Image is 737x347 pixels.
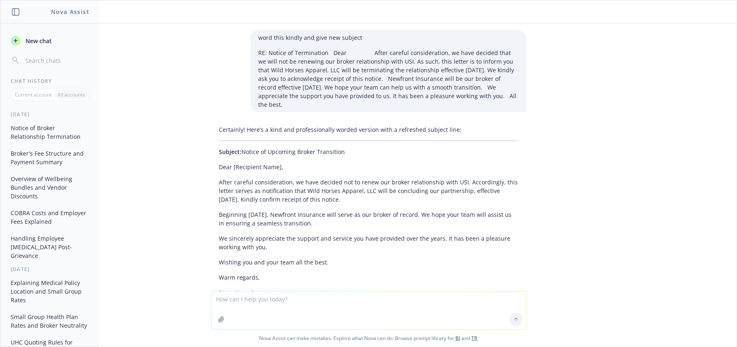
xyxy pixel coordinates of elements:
[259,33,518,42] p: word this kindly and give new subject
[259,48,518,109] p: RE: Notice of Termination Dear After careful consideration, we have decided that we will not be r...
[15,91,52,98] p: Current account
[7,276,92,307] button: Explaining Medical Policy Location and Small Group Rates
[7,232,92,262] button: Handling Employee [MEDICAL_DATA] Post-Grievance
[472,335,478,342] a: TR
[57,91,85,98] p: All accounts
[24,37,52,45] span: New chat
[456,335,461,342] a: BI
[7,121,92,143] button: Notice of Broker Relationship Termination
[1,111,99,118] div: [DATE]
[219,210,518,228] p: Beginning [DATE], Newfront Insurance will serve as our broker of record. We hope your team will a...
[4,330,733,347] span: Nova Assist can make mistakes. Explore what Nova can do: Browse prompt library for and
[219,258,518,267] p: Wishing you and your team all the best.
[219,178,518,204] p: After careful consideration, we have decided not to renew our broker relationship with USI. Accor...
[51,7,90,16] h1: Nova Assist
[7,310,92,332] button: Small Group Health Plan Rates and Broker Neutrality
[219,148,242,156] span: Subject:
[7,206,92,228] button: COBRA Costs and Employer Fees Explained
[1,266,99,273] div: [DATE]
[7,147,92,169] button: Broker's Fee Structure and Payment Summary
[219,163,518,171] p: Dear [Recipient Name],
[1,78,99,85] div: Chat History
[7,172,92,203] button: Overview of Wellbeing Bundles and Vendor Discounts
[219,234,518,251] p: We sincerely appreciate the support and service you have provided over the years. It has been a p...
[219,125,518,134] p: Certainly! Here’s a kind and professionally worded version with a refreshed subject line:
[219,147,518,156] p: Notice of Upcoming Broker Transition
[24,55,89,66] input: Search chats
[7,33,92,48] button: New chat
[219,273,518,282] p: Warm regards,
[219,288,518,306] p: [Your Name] Wild Horses Apparel, LLC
